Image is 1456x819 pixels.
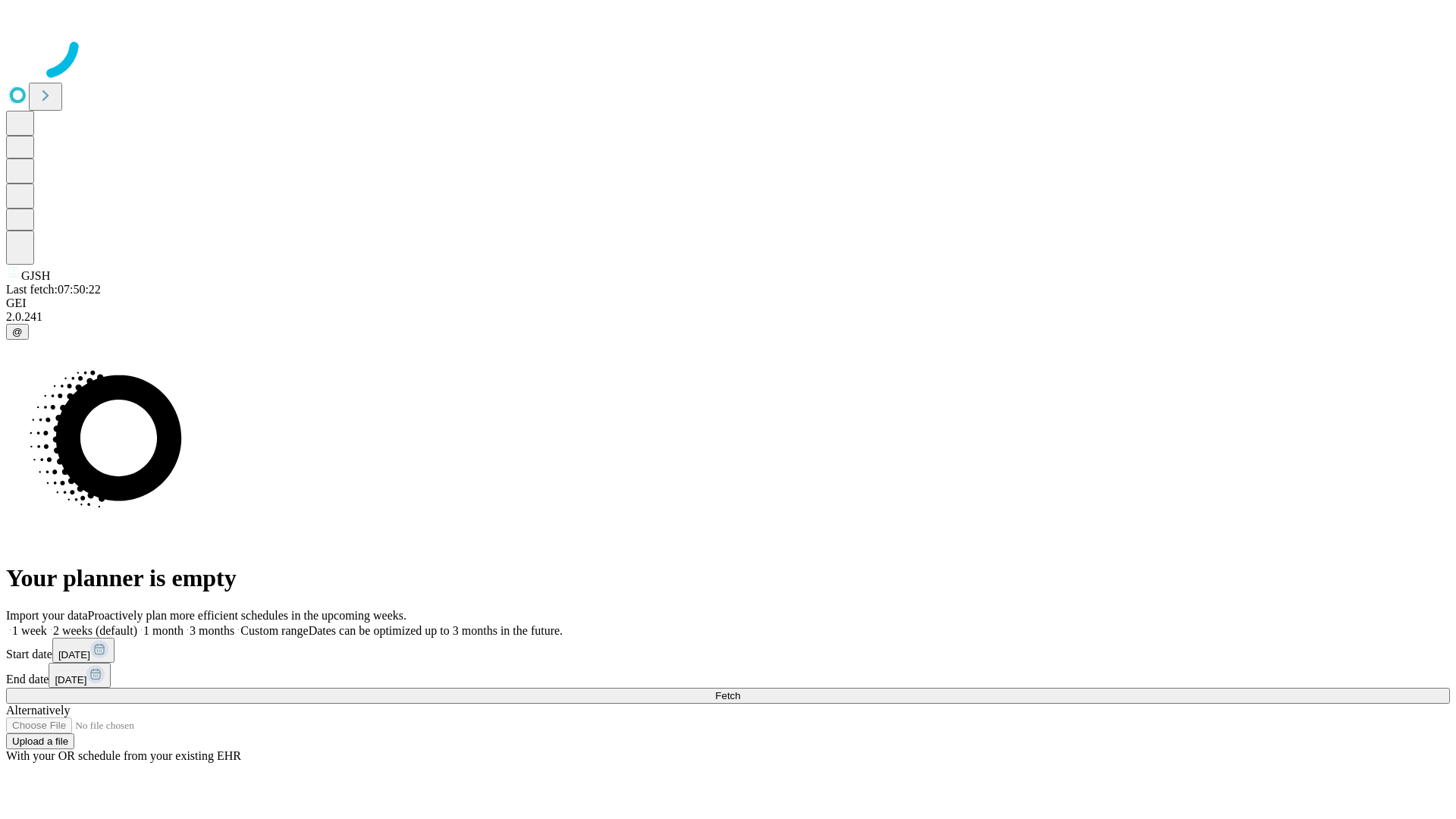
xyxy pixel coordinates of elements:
[190,624,234,637] span: 3 months
[6,609,88,622] span: Import your data
[6,749,241,762] span: With your OR schedule from your existing EHR
[12,624,47,637] span: 1 week
[240,624,308,637] span: Custom range
[52,638,115,663] button: [DATE]
[6,733,74,749] button: Upload a file
[143,624,184,637] span: 1 month
[6,310,1450,324] div: 2.0.241
[6,324,29,340] button: @
[309,624,563,637] span: Dates can be optimized up to 3 months in the future.
[55,674,86,686] span: [DATE]
[53,624,137,637] span: 2 weeks (default)
[6,704,70,717] span: Alternatively
[6,283,101,296] span: Last fetch: 07:50:22
[6,564,1450,592] h1: Your planner is empty
[6,638,1450,663] div: Start date
[49,663,111,688] button: [DATE]
[6,688,1450,704] button: Fetch
[21,269,50,282] span: GJSH
[58,649,90,661] span: [DATE]
[715,690,740,701] span: Fetch
[6,297,1450,310] div: GEI
[6,663,1450,688] div: End date
[88,609,406,622] span: Proactively plan more efficient schedules in the upcoming weeks.
[12,326,23,337] span: @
